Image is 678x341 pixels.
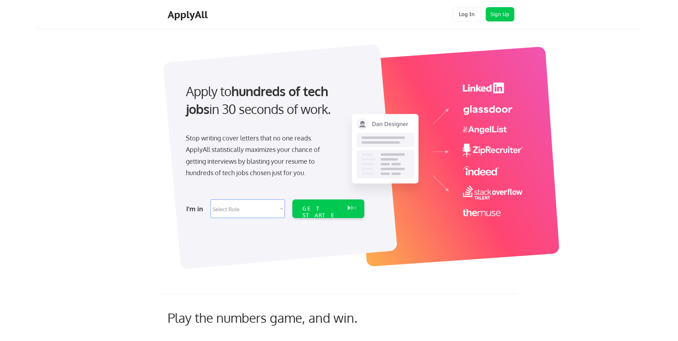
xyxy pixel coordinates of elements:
div: I'm in [186,203,206,214]
button: Log In [452,7,481,21]
strong: hundreds of tech jobs [186,83,331,117]
div: Stop writing cover letters that no one reads. ApplyAll statistically maximizes your chance of get... [186,132,333,179]
div: Play the numbers game, and win. [168,310,389,325]
div: ApplyAll [168,9,210,21]
div: GET STARTED [302,205,341,226]
button: Sign Up [486,7,514,21]
div: Apply to in 30 seconds of work. [186,82,361,118]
